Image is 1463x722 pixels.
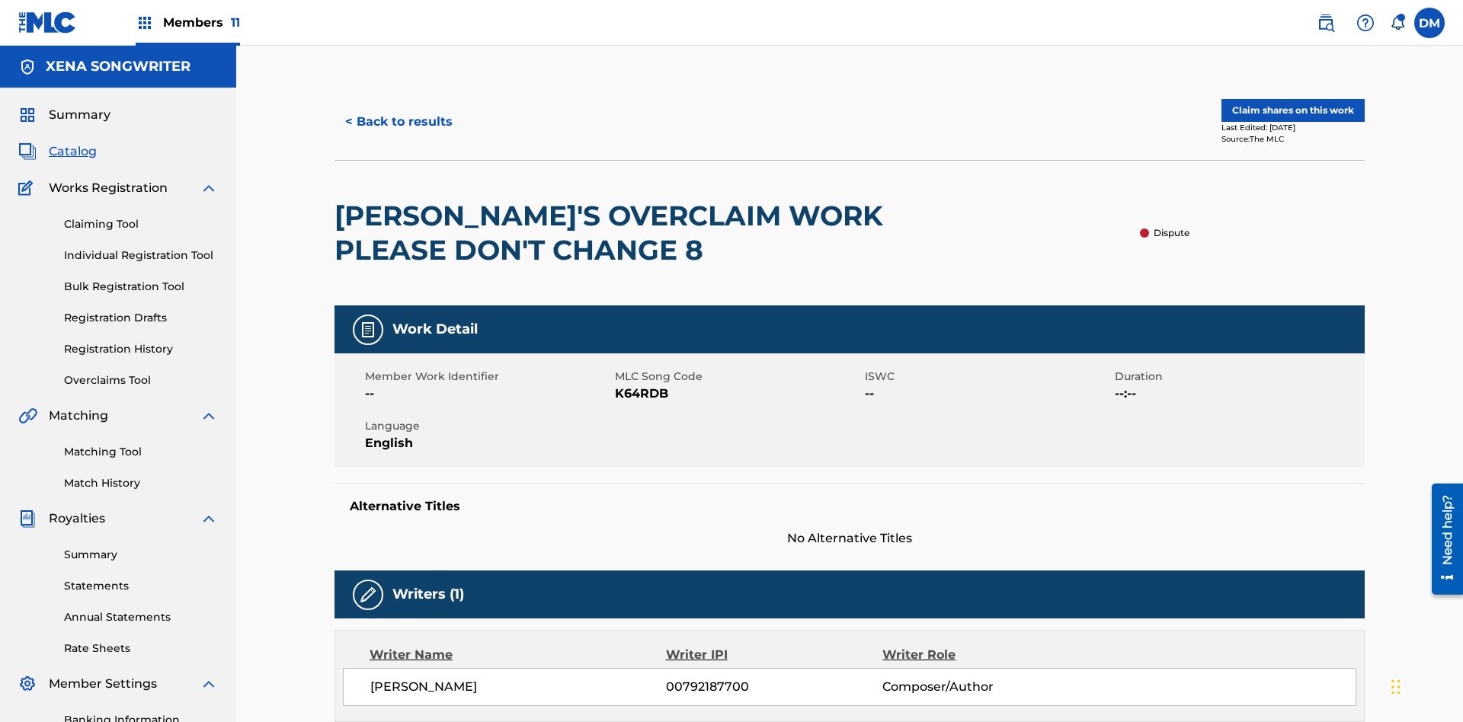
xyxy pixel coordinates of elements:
[64,578,218,594] a: Statements
[1414,8,1445,38] div: User Menu
[1420,478,1463,602] iframe: Resource Center
[18,142,97,161] a: CatalogCatalog
[64,279,218,295] a: Bulk Registration Tool
[1221,122,1365,133] div: Last Edited: [DATE]
[1115,369,1361,385] span: Duration
[1387,649,1463,722] iframe: Chat Widget
[882,678,1080,696] span: Composer/Author
[365,385,611,403] span: --
[46,58,190,75] h5: XENA SONGWRITER
[615,385,861,403] span: K64RDB
[335,529,1365,548] span: No Alternative Titles
[18,106,37,124] img: Summary
[666,646,883,664] div: Writer IPI
[365,418,611,434] span: Language
[882,646,1080,664] div: Writer Role
[365,434,611,452] span: English
[350,499,1349,514] h5: Alternative Titles
[1311,8,1341,38] a: Public Search
[18,510,37,528] img: Royalties
[64,547,218,563] a: Summary
[865,369,1111,385] span: ISWC
[18,58,37,76] img: Accounts
[1356,14,1375,32] img: help
[615,369,861,385] span: MLC Song Code
[49,179,168,197] span: Works Registration
[64,641,218,657] a: Rate Sheets
[18,142,37,161] img: Catalog
[1317,14,1335,32] img: search
[200,179,218,197] img: expand
[64,444,218,460] a: Matching Tool
[335,103,463,141] button: < Back to results
[359,586,377,604] img: Writers
[49,407,108,425] span: Matching
[1115,385,1361,403] span: --:--
[1390,15,1405,30] div: Notifications
[64,310,218,326] a: Registration Drafts
[1221,133,1365,145] div: Source: The MLC
[335,199,952,267] h2: [PERSON_NAME]'S OVERCLAIM WORK PLEASE DON'T CHANGE 8
[64,248,218,264] a: Individual Registration Tool
[64,609,218,625] a: Annual Statements
[64,475,218,491] a: Match History
[200,675,218,693] img: expand
[1391,664,1401,710] div: Drag
[666,678,882,696] span: 00792187700
[49,106,110,124] span: Summary
[49,510,105,528] span: Royalties
[392,321,478,338] h5: Work Detail
[49,142,97,161] span: Catalog
[231,15,240,30] span: 11
[64,372,218,388] a: Overclaims Tool
[200,510,218,528] img: expand
[365,369,611,385] span: Member Work Identifier
[64,216,218,232] a: Claiming Tool
[359,321,377,339] img: Work Detail
[370,678,666,696] span: [PERSON_NAME]
[370,646,666,664] div: Writer Name
[18,407,37,425] img: Matching
[1154,226,1189,240] p: Dispute
[18,675,37,693] img: Member Settings
[392,586,464,603] h5: Writers (1)
[865,385,1111,403] span: --
[163,14,240,31] span: Members
[200,407,218,425] img: expand
[18,179,38,197] img: Works Registration
[1350,8,1381,38] div: Help
[18,106,110,124] a: SummarySummary
[136,14,154,32] img: Top Rightsholders
[18,11,77,34] img: MLC Logo
[1221,99,1365,122] button: Claim shares on this work
[64,341,218,357] a: Registration History
[49,675,157,693] span: Member Settings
